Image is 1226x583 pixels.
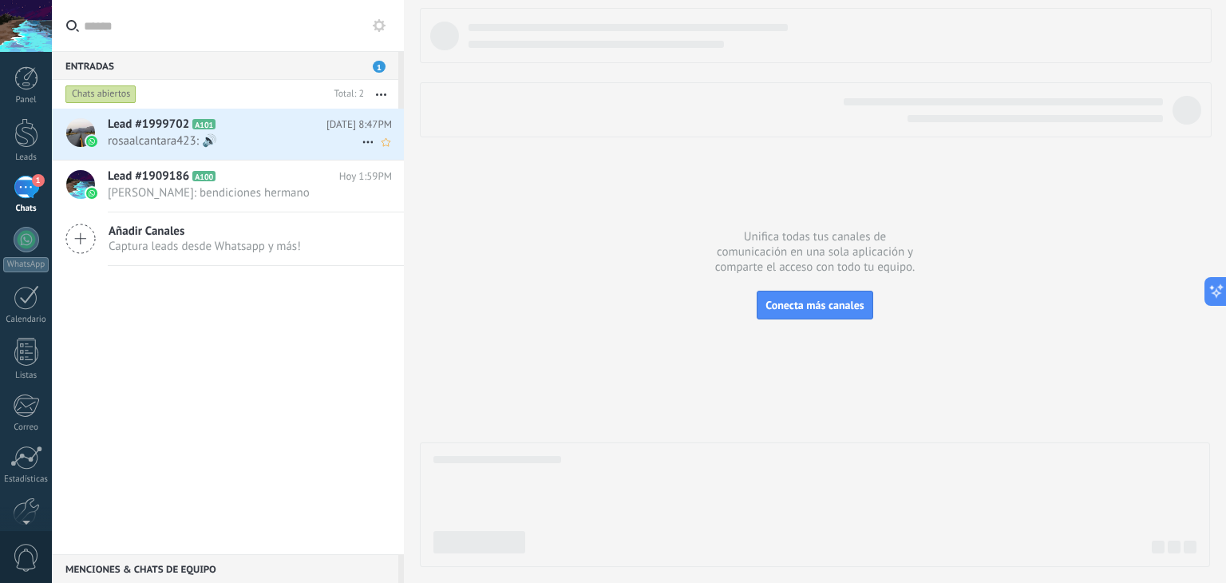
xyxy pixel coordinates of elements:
div: Correo [3,422,49,433]
div: Total: 2 [328,86,364,102]
span: Añadir Canales [109,224,301,239]
span: [PERSON_NAME]: bendiciones hermano [108,185,362,200]
div: Panel [3,95,49,105]
span: A101 [192,119,216,129]
span: rosaalcantara423: 🔊 [108,133,362,149]
div: Chats abiertos [65,85,136,104]
div: Entradas [52,51,398,80]
span: A100 [192,171,216,181]
div: Chats [3,204,49,214]
span: Lead #1909186 [108,169,189,184]
div: Calendario [3,315,49,325]
div: WhatsApp [3,257,49,272]
span: Conecta más canales [765,298,864,312]
div: Leads [3,153,49,163]
span: [DATE] 8:47PM [326,117,392,133]
img: waba.svg [86,188,97,199]
div: Menciones & Chats de equipo [52,554,398,583]
span: Captura leads desde Whatsapp y más! [109,239,301,254]
span: Hoy 1:59PM [339,169,392,184]
span: Lead #1999702 [108,117,189,133]
button: Más [364,80,398,109]
span: 1 [32,174,45,187]
a: Lead #1999702 A101 [DATE] 8:47PM rosaalcantara423: 🔊 [52,109,404,160]
div: Listas [3,371,49,381]
a: Lead #1909186 A100 Hoy 1:59PM [PERSON_NAME]: bendiciones hermano [52,161,404,212]
span: 1 [373,61,386,73]
button: Conecta más canales [757,291,872,319]
div: Estadísticas [3,474,49,485]
img: waba.svg [86,136,97,147]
